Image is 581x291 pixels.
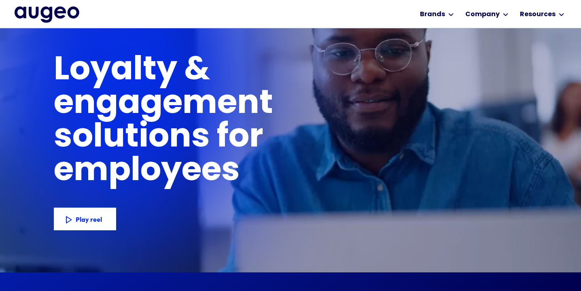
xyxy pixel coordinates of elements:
div: Resources [520,10,556,19]
div: Company [465,10,500,19]
a: Play reel [54,208,116,230]
h1: employees [54,155,254,189]
a: home [15,6,79,23]
h1: Loyalty & engagement solutions for [54,54,403,155]
div: Brands [420,10,445,19]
